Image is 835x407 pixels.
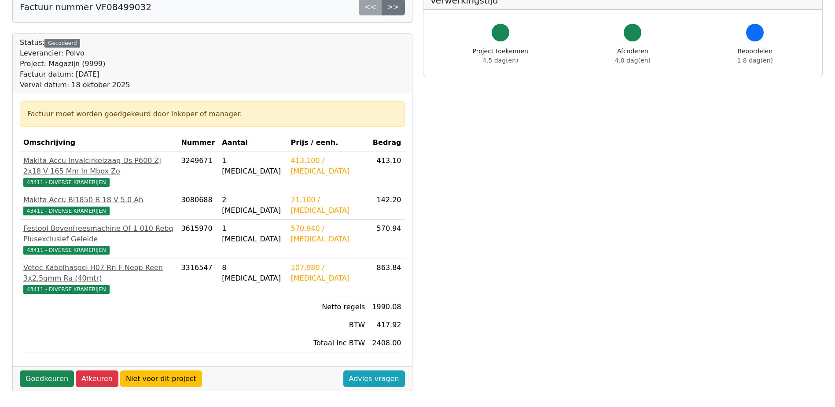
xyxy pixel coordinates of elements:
th: Nummer [177,134,218,152]
div: 1 [MEDICAL_DATA] [222,223,283,244]
div: Gecodeerd [44,39,80,48]
span: 43411 - DIVERSE KRAMERIJEN [23,285,110,294]
div: 413.100 / [MEDICAL_DATA] [291,155,365,177]
div: Vetec Kabelhaspel H07 Rn F Neop Reen 3x2.5qmm Ra (40mtr) [23,263,174,284]
div: Project toekennen [473,47,528,65]
a: Advies vragen [343,370,405,387]
div: Factuur datum: [DATE] [20,69,130,80]
td: BTW [287,316,369,334]
a: Goedkeuren [20,370,74,387]
td: Totaal inc BTW [287,334,369,352]
div: 1 [MEDICAL_DATA] [222,155,283,177]
div: Afcoderen [615,47,651,65]
td: 3316547 [177,259,218,298]
td: 3615970 [177,220,218,259]
a: Afkeuren [76,370,118,387]
td: 3080688 [177,191,218,220]
div: 570.940 / [MEDICAL_DATA] [291,223,365,244]
th: Omschrijving [20,134,177,152]
td: 417.92 [368,316,405,334]
div: 107.980 / [MEDICAL_DATA] [291,263,365,284]
a: Niet voor dit project [120,370,202,387]
div: 2 [MEDICAL_DATA] [222,195,283,216]
th: Prijs / eenh. [287,134,369,152]
th: Aantal [218,134,287,152]
a: Vetec Kabelhaspel H07 Rn F Neop Reen 3x2.5qmm Ra (40mtr)43411 - DIVERSE KRAMERIJEN [23,263,174,294]
td: 1990.08 [368,298,405,316]
div: Status: [20,37,130,90]
td: Netto regels [287,298,369,316]
span: 43411 - DIVERSE KRAMERIJEN [23,246,110,255]
div: 8 [MEDICAL_DATA] [222,263,283,284]
div: 71.100 / [MEDICAL_DATA] [291,195,365,216]
div: Beoordelen [737,47,773,65]
th: Bedrag [368,134,405,152]
h5: Factuur nummer VF08499032 [20,2,151,12]
a: Makita Accu Invalcirkelzaag Ds P600 Zj 2x18 V 165 Mm In Mbox Zo43411 - DIVERSE KRAMERIJEN [23,155,174,187]
span: 4.0 dag(en) [615,57,651,64]
td: 413.10 [368,152,405,191]
td: 3249671 [177,152,218,191]
div: Project: Magazijn (9999) [20,59,130,69]
span: 43411 - DIVERSE KRAMERIJEN [23,178,110,187]
div: Makita Accu Invalcirkelzaag Ds P600 Zj 2x18 V 165 Mm In Mbox Zo [23,155,174,177]
div: Festool Bovenfreesmachine Of 1 010 Rebq Plusexclusief Geleide [23,223,174,244]
a: Makita Accu Bl1850 B 18 V 5.0 Ah43411 - DIVERSE KRAMERIJEN [23,195,174,216]
td: 142.20 [368,191,405,220]
td: 2408.00 [368,334,405,352]
a: Festool Bovenfreesmachine Of 1 010 Rebq Plusexclusief Geleide43411 - DIVERSE KRAMERIJEN [23,223,174,255]
div: Verval datum: 18 oktober 2025 [20,80,130,90]
td: 570.94 [368,220,405,259]
div: Leverancier: Polvo [20,48,130,59]
td: 863.84 [368,259,405,298]
span: 4.5 dag(en) [482,57,518,64]
div: Makita Accu Bl1850 B 18 V 5.0 Ah [23,195,174,205]
span: 43411 - DIVERSE KRAMERIJEN [23,207,110,215]
div: Factuur moet worden goedgekeurd door inkoper of manager. [27,109,397,119]
span: 1.8 dag(en) [737,57,773,64]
